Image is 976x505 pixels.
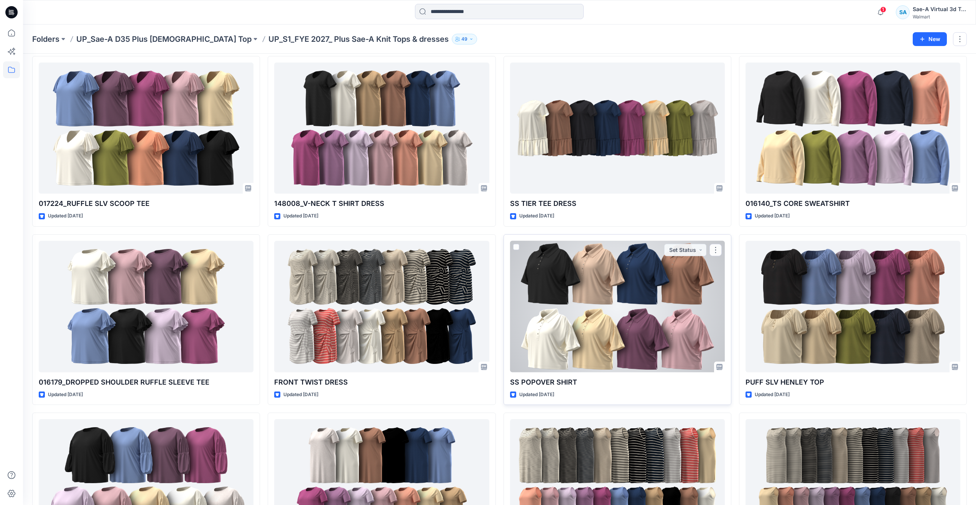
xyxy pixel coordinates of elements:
p: 49 [461,35,467,43]
p: FRONT TWIST DRESS [274,377,489,388]
a: 016140_TS CORE SWEATSHIRT [746,63,960,194]
p: Updated [DATE] [755,391,790,399]
a: 148008_V-NECK T SHIRT DRESS [274,63,489,194]
p: PUFF SLV HENLEY TOP [746,377,960,388]
p: Updated [DATE] [48,212,83,220]
div: Walmart [913,14,966,20]
p: 148008_V-NECK T SHIRT DRESS [274,198,489,209]
a: SS TIER TEE DRESS [510,63,725,194]
a: UP_Sae-A D35 Plus [DEMOGRAPHIC_DATA] Top [76,34,252,44]
button: New [913,32,947,46]
a: PUFF SLV HENLEY TOP [746,241,960,372]
p: Updated [DATE] [755,212,790,220]
p: 016140_TS CORE SWEATSHIRT [746,198,960,209]
a: SS POPOVER SHIRT [510,241,725,372]
a: 017224_RUFFLE SLV SCOOP TEE [39,63,253,194]
div: Sae-A Virtual 3d Team [913,5,966,14]
p: 017224_RUFFLE SLV SCOOP TEE [39,198,253,209]
p: Updated [DATE] [48,391,83,399]
div: SA [896,5,910,19]
button: 49 [452,34,477,44]
a: 016179_DROPPED SHOULDER RUFFLE SLEEVE TEE [39,241,253,372]
a: FRONT TWIST DRESS [274,241,489,372]
p: Updated [DATE] [519,212,554,220]
p: SS TIER TEE DRESS [510,198,725,209]
p: 016179_DROPPED SHOULDER RUFFLE SLEEVE TEE [39,377,253,388]
p: SS POPOVER SHIRT [510,377,725,388]
p: UP_S1_FYE 2027_ Plus Sae-A Knit Tops & dresses [268,34,449,44]
p: Updated [DATE] [283,391,318,399]
span: 1 [880,7,886,13]
p: Updated [DATE] [283,212,318,220]
p: Updated [DATE] [519,391,554,399]
a: Folders [32,34,59,44]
